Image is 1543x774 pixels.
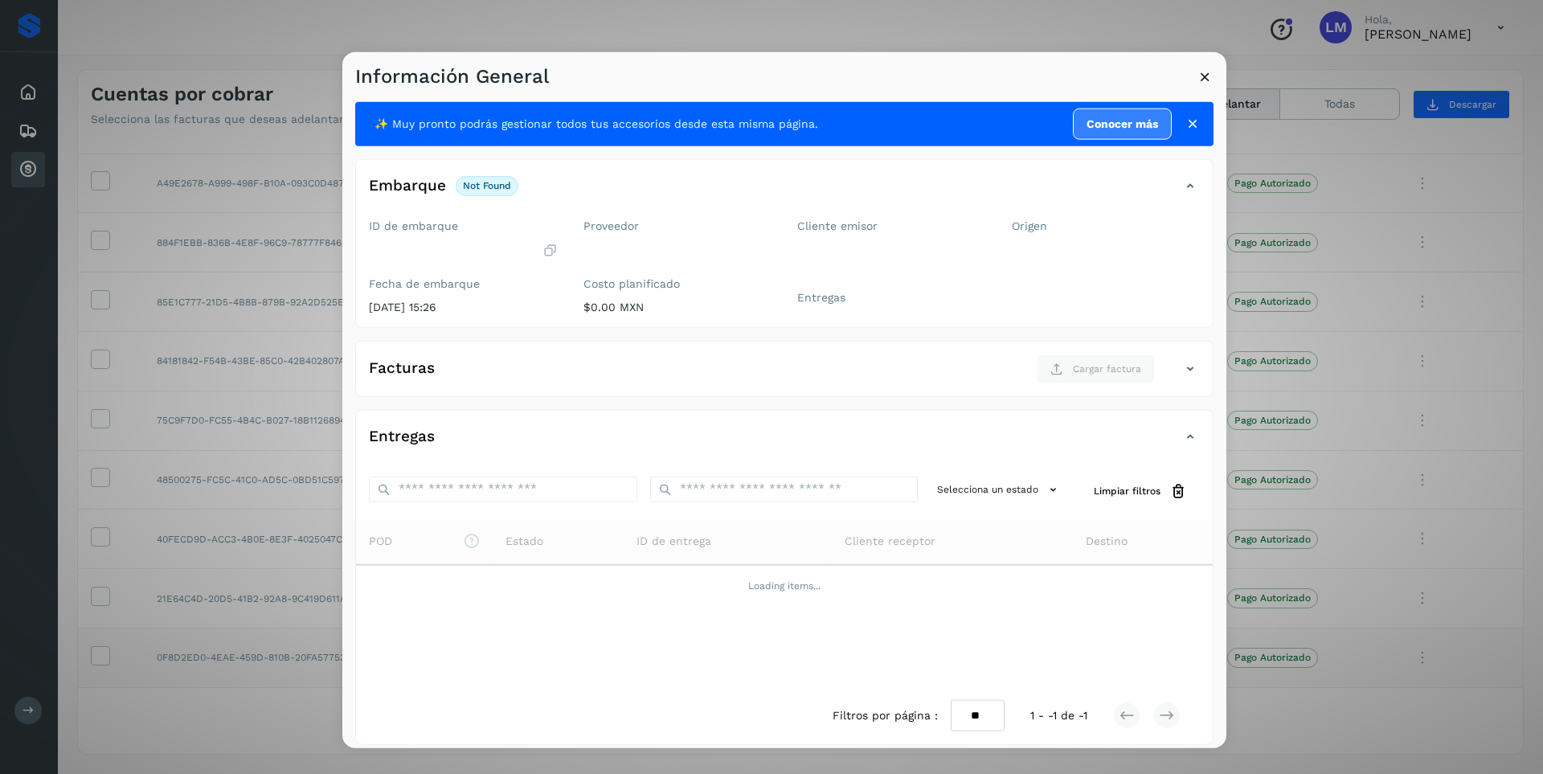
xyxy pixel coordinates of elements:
[583,301,772,314] p: $0.00 MXN
[356,564,1213,606] td: Loading items...
[356,172,1213,212] div: Embarquenot found
[369,532,480,549] span: POD
[356,354,1213,396] div: FacturasCargar factura
[369,359,435,378] h4: Facturas
[505,532,543,549] span: Estado
[583,277,772,291] label: Costo planificado
[355,64,549,88] h3: Información General
[583,219,772,232] label: Proveedor
[1012,219,1201,232] label: Origen
[463,180,511,191] p: not found
[1073,362,1141,376] span: Cargar factura
[1081,477,1200,506] button: Limpiar filtros
[797,291,986,305] label: Entregas
[369,177,446,195] h4: Embarque
[833,706,938,723] span: Filtros por página :
[369,301,558,314] p: [DATE] 15:26
[1073,108,1172,139] a: Conocer más
[1094,484,1160,498] span: Limpiar filtros
[369,277,558,291] label: Fecha de embarque
[1030,706,1087,723] span: 1 - -1 de -1
[374,115,818,132] span: ✨ Muy pronto podrás gestionar todos tus accesorios desde esta misma página.
[369,219,558,232] label: ID de embarque
[356,424,1213,464] div: Entregas
[931,477,1068,503] button: Selecciona un estado
[845,532,935,549] span: Cliente receptor
[797,219,986,232] label: Cliente emisor
[1037,354,1155,383] button: Cargar factura
[636,532,711,549] span: ID de entrega
[1086,532,1128,549] span: Destino
[369,428,435,446] h4: Entregas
